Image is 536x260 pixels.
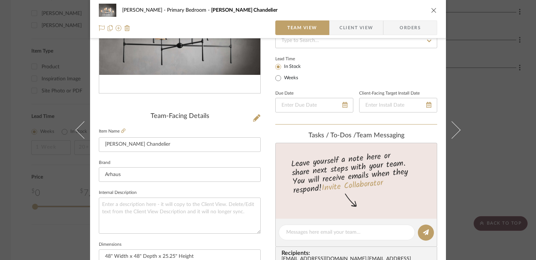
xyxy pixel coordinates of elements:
[275,98,353,112] input: Enter Due Date
[308,132,356,139] span: Tasks / To-Dos /
[275,148,438,197] div: Leave yourself a note here or share next steps with your team. You will receive emails when they ...
[99,243,121,246] label: Dimensions
[275,92,294,95] label: Due Date
[99,167,261,182] input: Enter Brand
[283,64,301,70] label: In Stock
[321,177,384,195] a: Invite Collaborator
[283,75,298,81] label: Weeks
[281,250,434,256] span: Recipients:
[339,20,373,35] span: Client View
[359,92,420,95] label: Client-Facing Target Install Date
[99,191,137,195] label: Internal Description
[275,56,313,62] label: Lead Time
[275,132,437,140] div: team Messaging
[99,112,261,121] div: Team-Facing Details
[392,20,429,35] span: Orders
[124,25,130,31] img: Remove from project
[275,34,437,48] input: Type to Search…
[431,7,437,14] button: close
[359,98,437,112] input: Enter Install Date
[99,3,116,18] img: 7ae6dde6-24e6-41e8-a53d-6de7e0c5471a_48x40.jpg
[275,62,313,83] mat-radio-group: Select item type
[99,137,261,152] input: Enter Item Name
[211,8,277,13] span: [PERSON_NAME] Chandelier
[287,20,317,35] span: Team View
[167,8,211,13] span: Primary Bedroom
[99,128,125,134] label: Item Name
[99,161,110,165] label: Brand
[122,8,167,13] span: [PERSON_NAME]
